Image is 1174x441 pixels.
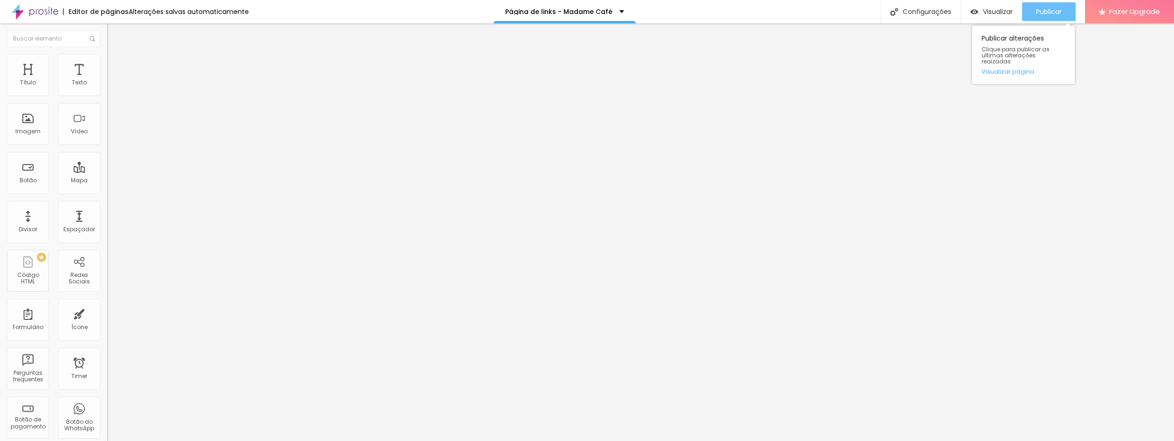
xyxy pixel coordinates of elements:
span: Visualizar [983,8,1013,15]
div: Espaçador [63,226,95,233]
img: view-1.svg [970,8,978,16]
div: Editor de páginas [63,8,129,15]
div: Código HTML [9,272,46,285]
div: Timer [71,373,87,379]
div: Botão do WhatsApp [61,419,97,432]
div: Título [20,79,36,86]
span: Publicar [1036,8,1062,15]
div: Perguntas frequentes [9,370,46,383]
img: Icone [89,36,95,41]
div: Formulário [13,324,43,331]
p: Página de links - Madame Café [505,8,612,15]
div: Botão de pagamento [9,416,46,430]
div: Texto [72,79,87,86]
div: Botão [20,177,37,184]
input: Buscar elemento [7,30,100,47]
iframe: Editor [107,23,1174,441]
div: Redes Sociais [61,272,97,285]
img: Icone [890,8,898,16]
div: Publicar alterações [972,26,1075,84]
div: Imagem [15,128,41,135]
span: Fazer Upgrade [1109,7,1160,15]
div: Ícone [71,324,88,331]
a: Visualizar página [982,69,1065,75]
div: Vídeo [71,128,88,135]
div: Divisor [19,226,37,233]
div: Alterações salvas automaticamente [129,8,249,15]
div: Mapa [71,177,88,184]
button: Publicar [1022,2,1076,21]
span: Clique para publicar as ultimas alterações reaizadas [982,46,1065,65]
button: Visualizar [961,2,1022,21]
